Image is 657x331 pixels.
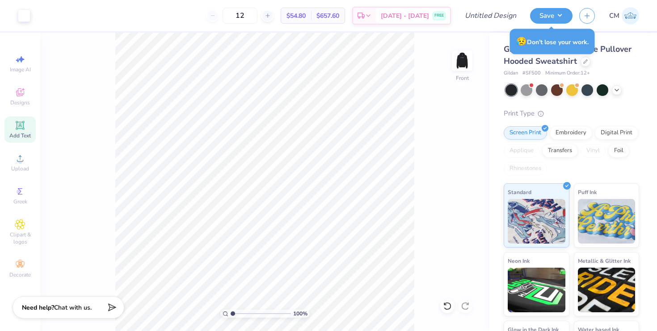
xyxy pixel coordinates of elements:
[609,11,619,21] span: CM
[622,7,639,25] img: Camryn Michael
[516,36,527,47] span: 😥
[293,310,307,318] span: 100 %
[316,11,339,21] span: $657.60
[286,11,306,21] span: $54.80
[504,108,639,119] div: Print Type
[550,126,592,140] div: Embroidery
[453,52,471,70] img: Front
[9,132,31,139] span: Add Text
[504,44,632,66] span: Gildan Softstyle® Fleece Pullover Hooded Sweatshirt
[9,271,31,278] span: Decorate
[504,126,547,140] div: Screen Print
[456,74,469,82] div: Front
[595,126,638,140] div: Digital Print
[608,144,629,157] div: Foil
[22,303,54,312] strong: Need help?
[11,165,29,172] span: Upload
[458,7,523,25] input: Untitled Design
[504,162,547,175] div: Rhinestones
[578,187,597,197] span: Puff Ink
[578,256,631,265] span: Metallic & Glitter Ink
[4,231,36,245] span: Clipart & logos
[381,11,429,21] span: [DATE] - [DATE]
[223,8,257,24] input: – –
[54,303,92,312] span: Chat with us.
[510,29,595,54] div: Don’t lose your work.
[522,70,541,77] span: # SF500
[10,99,30,106] span: Designs
[504,70,518,77] span: Gildan
[508,256,530,265] span: Neon Ink
[578,268,636,312] img: Metallic & Glitter Ink
[434,12,444,19] span: FREE
[508,268,565,312] img: Neon Ink
[542,144,578,157] div: Transfers
[13,198,27,205] span: Greek
[581,144,606,157] div: Vinyl
[578,199,636,244] img: Puff Ink
[508,187,531,197] span: Standard
[10,66,31,73] span: Image AI
[609,7,639,25] a: CM
[508,199,565,244] img: Standard
[504,144,539,157] div: Applique
[545,70,590,77] span: Minimum Order: 12 +
[530,8,573,24] button: Save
